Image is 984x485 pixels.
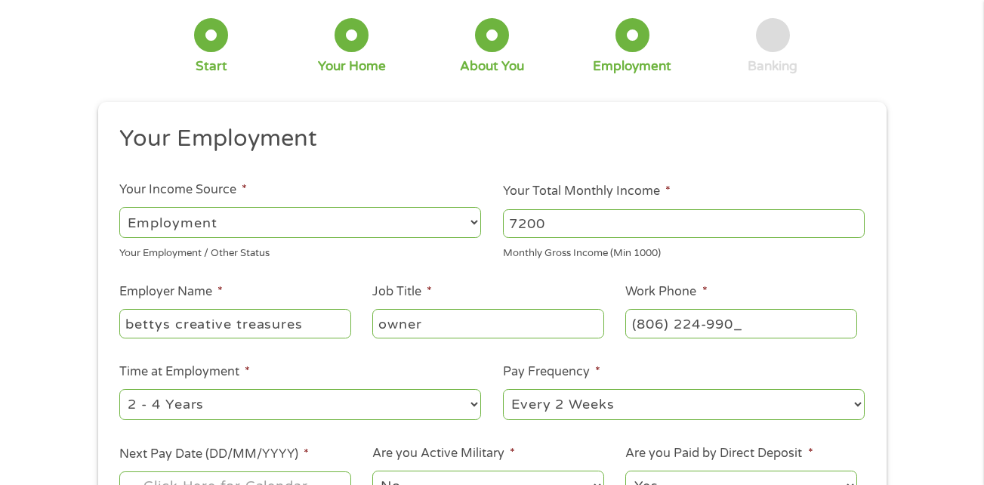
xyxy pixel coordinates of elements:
label: Pay Frequency [503,364,600,380]
label: Next Pay Date (DD/MM/YYYY) [119,446,309,462]
label: Your Income Source [119,182,247,198]
label: Employer Name [119,284,223,300]
div: Banking [748,58,797,75]
h2: Your Employment [119,124,853,154]
label: Are you Active Military [372,446,515,462]
div: Your Home [318,58,386,75]
div: Start [196,58,227,75]
label: Job Title [372,284,432,300]
input: (231) 754-4010 [625,309,856,338]
div: Monthly Gross Income (Min 1000) [503,241,865,261]
input: 1800 [503,209,865,238]
label: Time at Employment [119,364,250,380]
input: Cashier [372,309,603,338]
label: Your Total Monthly Income [503,184,671,199]
label: Are you Paid by Direct Deposit [625,446,813,462]
div: Employment [593,58,671,75]
input: Walmart [119,309,350,338]
div: About You [460,58,524,75]
label: Work Phone [625,284,707,300]
div: Your Employment / Other Status [119,241,481,261]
